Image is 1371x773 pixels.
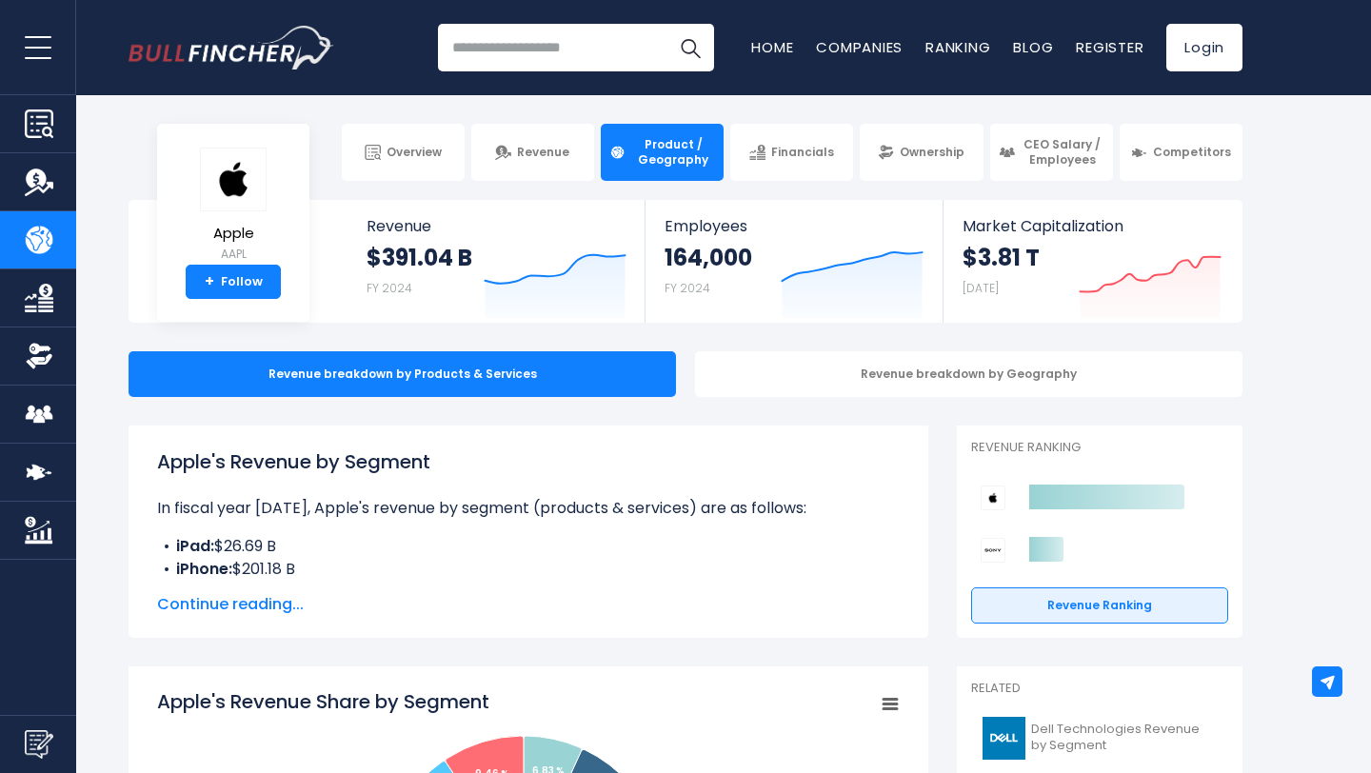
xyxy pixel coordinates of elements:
[157,535,900,558] li: $26.69 B
[963,243,1040,272] strong: $3.81 T
[646,200,942,323] a: Employees 164,000 FY 2024
[205,273,214,290] strong: +
[342,124,465,181] a: Overview
[971,440,1228,456] p: Revenue Ranking
[517,145,569,160] span: Revenue
[665,217,923,235] span: Employees
[665,280,710,296] small: FY 2024
[963,217,1222,235] span: Market Capitalization
[816,37,903,57] a: Companies
[771,145,834,160] span: Financials
[348,200,646,323] a: Revenue $391.04 B FY 2024
[981,538,1005,563] img: Sony Group Corporation competitors logo
[1076,37,1143,57] a: Register
[730,124,853,181] a: Financials
[1166,24,1242,71] a: Login
[1120,124,1242,181] a: Competitors
[1153,145,1231,160] span: Competitors
[944,200,1241,323] a: Market Capitalization $3.81 T [DATE]
[665,243,752,272] strong: 164,000
[176,535,214,557] b: iPad:
[129,26,333,69] a: Go to homepage
[367,243,472,272] strong: $391.04 B
[176,558,232,580] b: iPhone:
[157,497,900,520] p: In fiscal year [DATE], Apple's revenue by segment (products & services) are as follows:
[367,280,412,296] small: FY 2024
[199,147,268,266] a: Apple AAPL
[983,717,1025,760] img: DELL logo
[601,124,724,181] a: Product / Geography
[25,342,53,370] img: Ownership
[367,217,626,235] span: Revenue
[971,681,1228,697] p: Related
[471,124,594,181] a: Revenue
[1021,137,1104,167] span: CEO Salary / Employees
[1031,722,1217,754] span: Dell Technologies Revenue by Segment
[157,558,900,581] li: $201.18 B
[200,226,267,242] span: Apple
[631,137,715,167] span: Product / Geography
[129,351,676,397] div: Revenue breakdown by Products & Services
[990,124,1113,181] a: CEO Salary / Employees
[971,587,1228,624] a: Revenue Ranking
[387,145,442,160] span: Overview
[971,712,1228,764] a: Dell Technologies Revenue by Segment
[157,447,900,476] h1: Apple's Revenue by Segment
[981,486,1005,510] img: Apple competitors logo
[200,246,267,263] small: AAPL
[900,145,964,160] span: Ownership
[157,593,900,616] span: Continue reading...
[751,37,793,57] a: Home
[1013,37,1053,57] a: Blog
[925,37,990,57] a: Ranking
[860,124,983,181] a: Ownership
[129,26,334,69] img: Bullfincher logo
[695,351,1242,397] div: Revenue breakdown by Geography
[963,280,999,296] small: [DATE]
[157,688,489,715] tspan: Apple's Revenue Share by Segment
[186,265,281,299] a: +Follow
[666,24,714,71] button: Search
